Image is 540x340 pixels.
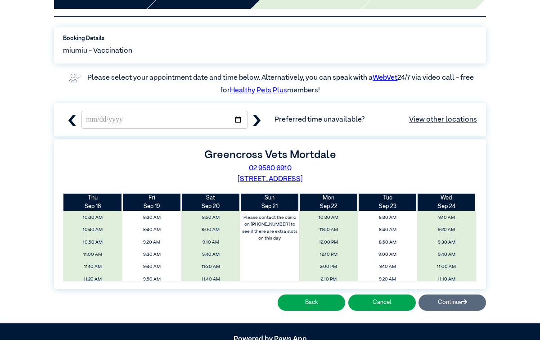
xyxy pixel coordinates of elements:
[125,237,179,248] span: 9:20 AM
[278,295,345,310] button: Back
[184,249,238,260] span: 9:40 AM
[409,114,477,125] a: View other locations
[66,274,120,285] span: 11:20 AM
[66,225,120,235] span: 10:40 AM
[301,249,355,260] span: 12:10 PM
[249,165,292,172] a: 02 9580 6910
[274,114,477,125] span: Preferred time unavailable?
[241,213,298,244] label: Please contact the clinic on [PHONE_NUMBER] to see if there are extra slots on this day
[125,274,179,285] span: 9:50 AM
[360,249,414,260] span: 9:00 AM
[184,237,238,248] span: 9:10 AM
[63,34,477,43] label: Booking Details
[301,237,355,248] span: 12:00 PM
[66,262,120,272] span: 11:10 AM
[373,74,397,82] a: WebVet
[125,225,179,235] span: 8:40 AM
[125,213,179,223] span: 8:30 AM
[230,87,287,94] a: Healthy Pets Plus
[419,213,473,223] span: 9:10 AM
[125,262,179,272] span: 9:40 AM
[122,194,181,211] th: Sep 19
[66,213,120,223] span: 10:30 AM
[66,237,120,248] span: 10:50 AM
[360,213,414,223] span: 8:30 AM
[358,194,417,211] th: Sep 23
[184,225,238,235] span: 9:00 AM
[63,45,132,56] span: miumiu - Vaccination
[301,262,355,272] span: 2:00 PM
[360,237,414,248] span: 8:50 AM
[125,249,179,260] span: 9:30 AM
[181,194,240,211] th: Sep 20
[301,213,355,223] span: 10:30 AM
[360,225,414,235] span: 8:40 AM
[184,213,238,223] span: 8:50 AM
[240,194,299,211] th: Sep 21
[419,262,473,272] span: 11:00 AM
[419,237,473,248] span: 9:30 AM
[66,71,83,85] img: vet
[419,225,473,235] span: 9:20 AM
[360,274,414,285] span: 9:20 AM
[204,150,336,160] label: Greencross Vets Mortdale
[360,262,414,272] span: 9:10 AM
[419,249,473,260] span: 9:40 AM
[184,262,238,272] span: 11:30 AM
[184,274,238,285] span: 11:40 AM
[87,74,475,94] label: Please select your appointment date and time below. Alternatively, you can speak with a 24/7 via ...
[238,176,303,183] a: [STREET_ADDRESS]
[419,274,473,285] span: 11:10 AM
[301,274,355,285] span: 2:10 PM
[63,194,122,211] th: Sep 18
[301,225,355,235] span: 11:50 AM
[348,295,416,310] button: Cancel
[417,194,476,211] th: Sep 24
[66,249,120,260] span: 11:00 AM
[299,194,358,211] th: Sep 22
